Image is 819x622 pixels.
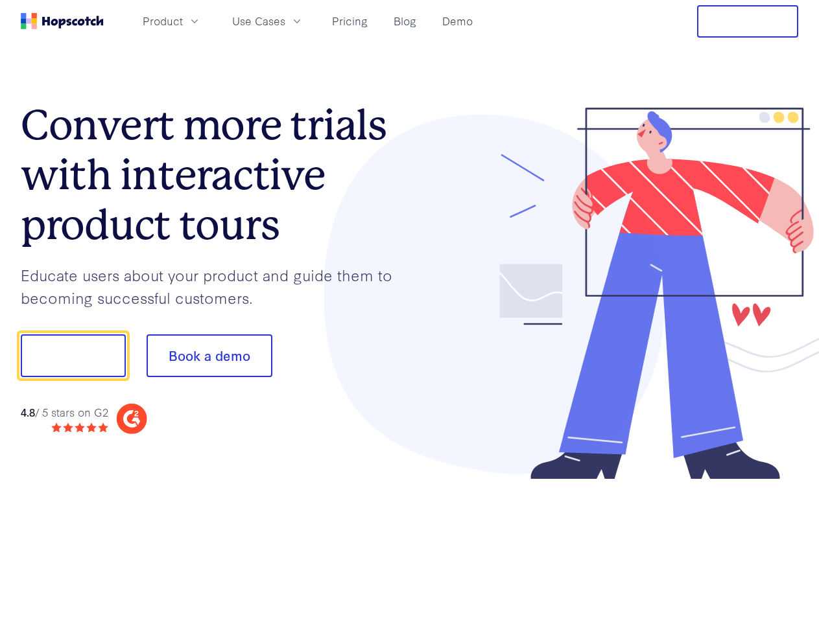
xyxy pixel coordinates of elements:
span: Product [143,13,183,29]
h1: Convert more trials with interactive product tours [21,100,410,249]
button: Use Cases [224,10,311,32]
a: Blog [388,10,421,32]
span: Use Cases [232,13,285,29]
button: Product [135,10,209,32]
div: / 5 stars on G2 [21,404,108,420]
a: Home [21,13,104,29]
a: Pricing [327,10,373,32]
strong: 4.8 [21,404,35,419]
button: Free Trial [697,5,798,38]
a: Demo [437,10,478,32]
button: Book a demo [147,334,272,377]
p: Educate users about your product and guide them to becoming successful customers. [21,264,410,308]
button: Show me! [21,334,126,377]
